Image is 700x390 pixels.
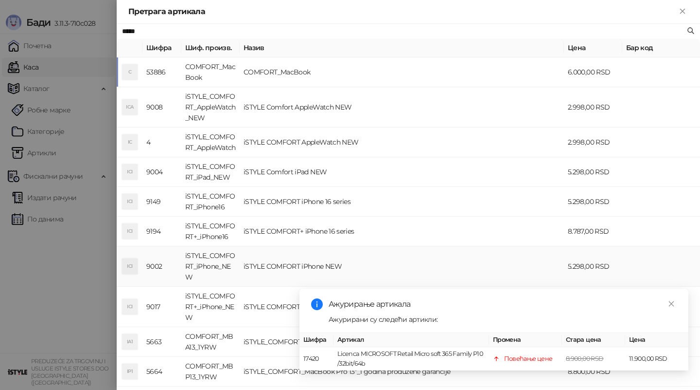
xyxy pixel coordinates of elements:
[142,157,181,187] td: 9004
[564,128,622,157] td: 2.998,00 RSD
[240,187,564,217] td: iSTYLE COMFORT iPhone 16 series
[489,333,562,347] th: Промена
[122,364,138,379] div: IP1
[181,128,240,157] td: iSTYLE_COMFORT_AppleWatch
[142,327,181,357] td: 5663
[240,38,564,57] th: Назив
[122,99,138,115] div: ICA
[240,287,564,327] td: iSTYLE COMFORT+ iPhone NEW
[564,246,622,287] td: 5.298,00 RSD
[299,333,333,347] th: Шифра
[181,57,240,87] td: COMFORT_MacBook
[677,6,688,18] button: Close
[240,57,564,87] td: COMFORT_MacBook
[625,347,688,371] td: 11.900,00 RSD
[240,327,564,357] td: iSTYLE_COMFORT_MacBook Air 13"_1 godina produzene garancije
[142,357,181,387] td: 5664
[142,246,181,287] td: 9002
[122,134,138,150] div: IC
[240,217,564,246] td: iSTYLE COMFORT+ iPhone 16 series
[329,314,677,325] div: Ажурирани су следећи артикли:
[122,64,138,80] div: C
[142,287,181,327] td: 9017
[622,38,700,57] th: Бар код
[333,347,489,371] td: Licenca MICROSOFT Retail Micro soft 365 Family P10 /32bit/64b
[240,87,564,128] td: iSTYLE Comfort AppleWatch NEW
[142,87,181,128] td: 9008
[122,259,138,274] div: ICI
[564,38,622,57] th: Цена
[181,327,240,357] td: COMFORT_MBA13_1YRW
[566,355,603,362] span: 8.900,00 RSD
[181,357,240,387] td: COMFORT_MBP13_1YRW
[240,246,564,287] td: iSTYLE COMFORT iPhone NEW
[122,194,138,209] div: ICI
[181,38,240,57] th: Шиф. произв.
[181,217,240,246] td: iSTYLE_COMFORT+_iPhone16
[333,333,489,347] th: Артикал
[142,128,181,157] td: 4
[311,298,323,310] span: info-circle
[564,87,622,128] td: 2.998,00 RSD
[142,38,181,57] th: Шифра
[142,187,181,217] td: 9149
[562,333,625,347] th: Стара цена
[181,246,240,287] td: iSTYLE_COMFORT_iPhone_NEW
[181,187,240,217] td: iSTYLE_COMFORT_iPhone16
[128,6,677,18] div: Претрага артикала
[240,128,564,157] td: iSTYLE COMFORT AppleWatch NEW
[181,87,240,128] td: iSTYLE_COMFORT_AppleWatch_NEW
[142,217,181,246] td: 9194
[564,157,622,187] td: 5.298,00 RSD
[564,287,622,327] td: 8.787,00 RSD
[240,157,564,187] td: iSTYLE Comfort iPad NEW
[240,357,564,387] td: iSTYLE_COMFORT_MacBook Pro 13"_1 godina produzene garancije
[504,354,553,364] div: Повећање цене
[181,287,240,327] td: iSTYLE_COMFORT+_iPhone_NEW
[122,299,138,315] div: ICI
[625,333,688,347] th: Цена
[668,300,675,307] span: close
[122,334,138,350] div: IA1
[564,57,622,87] td: 6.000,00 RSD
[564,187,622,217] td: 5.298,00 RSD
[564,217,622,246] td: 8.787,00 RSD
[142,57,181,87] td: 53886
[181,157,240,187] td: iSTYLE_COMFORT_iPad_NEW
[122,164,138,180] div: ICI
[666,298,677,309] a: Close
[299,347,333,371] td: 17420
[122,223,138,239] div: ICI
[329,298,677,310] div: Ажурирање артикала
